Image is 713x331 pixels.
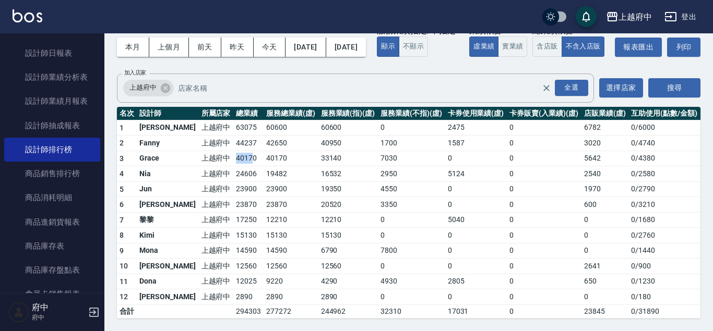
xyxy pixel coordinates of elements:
[117,304,137,318] td: 合計
[137,212,198,228] td: 黎黎
[137,243,198,259] td: Mona
[507,166,581,182] td: 0
[507,151,581,166] td: 0
[507,304,581,318] td: 0
[378,151,445,166] td: 7030
[445,181,507,197] td: 0
[445,166,507,182] td: 5124
[120,231,124,239] span: 8
[581,274,628,289] td: 650
[507,181,581,197] td: 0
[581,212,628,228] td: 0
[254,38,286,57] button: 今天
[233,289,264,305] td: 2890
[117,107,700,318] table: a dense table
[137,136,198,151] td: Fanny
[137,151,198,166] td: Grace
[120,139,124,147] span: 2
[264,212,318,228] td: 12210
[4,138,100,162] a: 設計師排行榜
[4,234,100,258] a: 商品庫存表
[4,186,100,210] a: 商品消耗明細
[117,38,149,57] button: 本月
[137,181,198,197] td: Jun
[326,38,366,57] button: [DATE]
[199,212,233,228] td: 上越府中
[199,107,233,120] th: 所屬店家
[199,289,233,305] td: 上越府中
[445,228,507,243] td: 0
[318,212,378,228] td: 12210
[553,78,590,98] button: Open
[378,243,445,259] td: 7800
[628,243,700,259] td: 0 / 1440
[8,302,29,323] img: Person
[233,243,264,259] td: 14590
[581,228,628,243] td: 0
[120,292,128,301] span: 12
[199,274,233,289] td: 上越府中
[264,151,318,166] td: 40170
[120,277,128,286] span: 11
[286,38,326,57] button: [DATE]
[445,151,507,166] td: 0
[117,107,137,120] th: 名次
[318,228,378,243] td: 15130
[628,304,700,318] td: 0 / 31890
[628,107,700,120] th: 互助使用(點數/金額)
[120,185,124,193] span: 5
[445,197,507,213] td: 0
[378,107,445,120] th: 服務業績(不指)(虛)
[507,289,581,305] td: 0
[445,289,507,305] td: 0
[264,304,318,318] td: 277272
[149,38,189,57] button: 上個月
[199,151,233,166] td: 上越府中
[124,69,146,77] label: 加入店家
[445,304,507,318] td: 17031
[628,136,700,151] td: 0 / 4740
[120,169,124,178] span: 4
[581,259,628,274] td: 2641
[120,216,124,224] span: 7
[137,166,198,182] td: Nia
[581,120,628,136] td: 6782
[469,36,498,57] button: 虛業績
[264,243,318,259] td: 14590
[615,38,662,57] a: 報表匯出
[318,120,378,136] td: 60600
[264,197,318,213] td: 23870
[318,289,378,305] td: 2890
[445,120,507,136] td: 2475
[233,166,264,182] td: 24606
[233,212,264,228] td: 17250
[123,80,174,96] div: 上越府中
[233,197,264,213] td: 23870
[507,212,581,228] td: 0
[581,107,628,120] th: 店販業績(虛)
[628,151,700,166] td: 0 / 4380
[4,282,100,306] a: 會員卡銷售報表
[233,120,264,136] td: 63075
[233,274,264,289] td: 12025
[532,36,562,57] button: 含店販
[581,304,628,318] td: 23845
[199,136,233,151] td: 上越府中
[189,38,221,57] button: 前天
[581,136,628,151] td: 3020
[576,6,597,27] button: save
[137,120,198,136] td: [PERSON_NAME]
[199,228,233,243] td: 上越府中
[4,210,100,234] a: 商品進銷貨報表
[539,81,554,95] button: Clear
[264,120,318,136] td: 60600
[137,107,198,120] th: 設計師
[318,243,378,259] td: 6790
[233,151,264,166] td: 40170
[199,181,233,197] td: 上越府中
[507,197,581,213] td: 0
[318,151,378,166] td: 33140
[32,313,85,322] p: 府中
[264,107,318,120] th: 服務總業績(虛)
[4,258,100,282] a: 商品庫存盤點表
